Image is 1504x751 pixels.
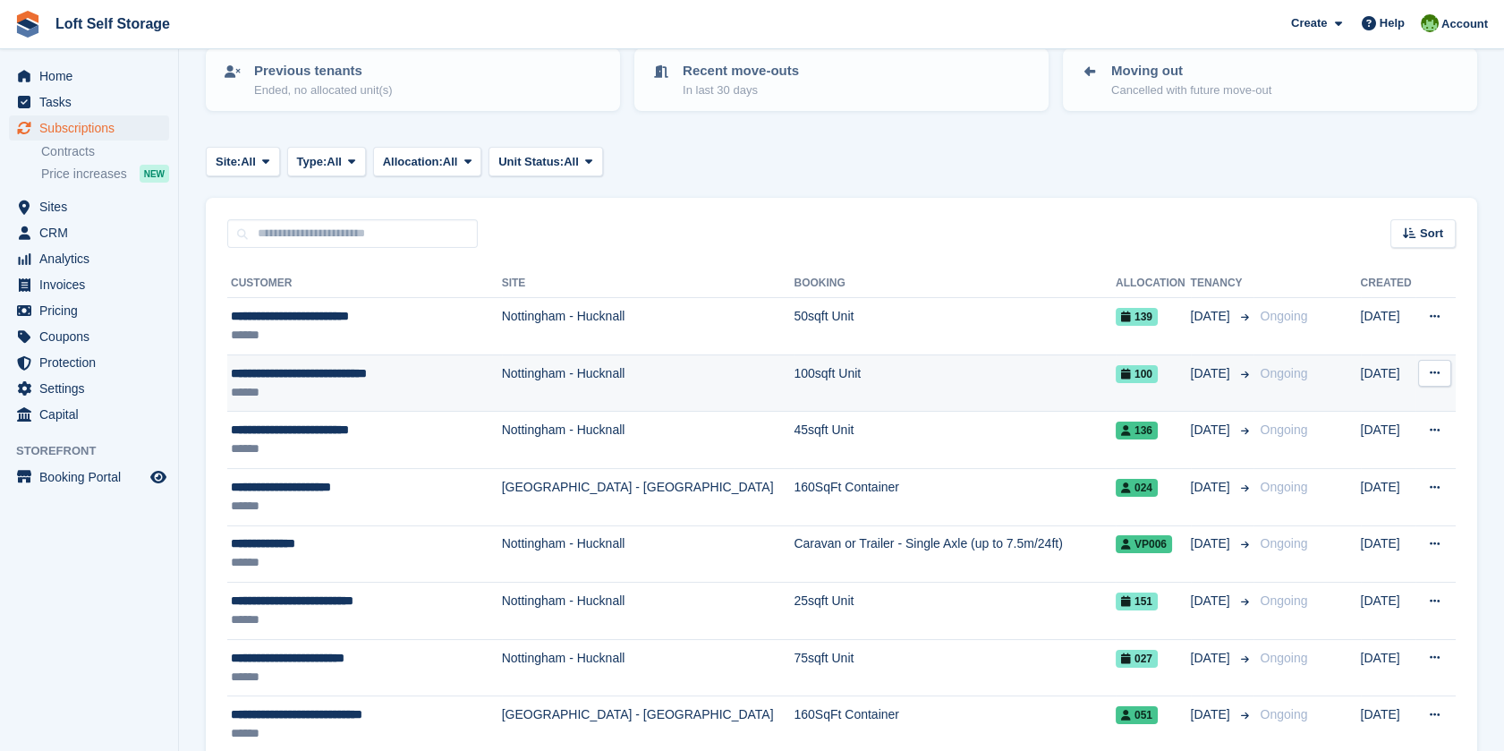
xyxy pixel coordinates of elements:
[794,354,1115,412] td: 100sqft Unit
[140,165,169,183] div: NEW
[1111,81,1271,99] p: Cancelled with future move-out
[1361,525,1415,583] td: [DATE]
[1191,307,1234,326] span: [DATE]
[1191,592,1234,610] span: [DATE]
[327,153,342,171] span: All
[1116,650,1158,668] span: 027
[794,525,1115,583] td: Caravan or Trailer - Single Axle (up to 7.5m/24ft)
[1361,298,1415,355] td: [DATE]
[9,402,169,427] a: menu
[41,143,169,160] a: Contracts
[14,11,41,38] img: stora-icon-8386f47178a22dfd0bd8f6a31ec36ba5ce8667c1dd55bd0f319d3a0aa187defe.svg
[39,350,147,375] span: Protection
[9,272,169,297] a: menu
[794,412,1115,469] td: 45sqft Unit
[443,153,458,171] span: All
[1361,412,1415,469] td: [DATE]
[1191,478,1234,497] span: [DATE]
[1116,479,1158,497] span: 024
[9,64,169,89] a: menu
[498,153,564,171] span: Unit Status:
[1116,365,1158,383] span: 100
[564,153,579,171] span: All
[41,166,127,183] span: Price increases
[254,61,393,81] p: Previous tenants
[1116,706,1158,724] span: 051
[9,350,169,375] a: menu
[1116,422,1158,440] span: 136
[502,269,794,298] th: Site
[1261,707,1308,721] span: Ongoing
[9,246,169,271] a: menu
[1116,308,1158,326] span: 139
[1191,269,1253,298] th: Tenancy
[1116,535,1172,553] span: VP006
[1116,593,1158,610] span: 151
[794,298,1115,355] td: 50sqft Unit
[39,402,147,427] span: Capital
[39,272,147,297] span: Invoices
[9,465,169,490] a: menu
[1361,269,1415,298] th: Created
[1261,366,1308,380] span: Ongoing
[502,639,794,696] td: Nottingham - Hucknall
[489,147,602,176] button: Unit Status: All
[1116,269,1191,298] th: Allocation
[1261,309,1308,323] span: Ongoing
[502,525,794,583] td: Nottingham - Hucknall
[1361,583,1415,640] td: [DATE]
[39,324,147,349] span: Coupons
[16,442,178,460] span: Storefront
[383,153,443,171] span: Allocation:
[227,269,502,298] th: Customer
[1361,639,1415,696] td: [DATE]
[39,90,147,115] span: Tasks
[1191,364,1234,383] span: [DATE]
[39,465,147,490] span: Booking Portal
[502,468,794,525] td: [GEOGRAPHIC_DATA] - [GEOGRAPHIC_DATA]
[1441,15,1488,33] span: Account
[794,468,1115,525] td: 160SqFt Container
[9,324,169,349] a: menu
[502,583,794,640] td: Nottingham - Hucknall
[1361,354,1415,412] td: [DATE]
[1291,14,1327,32] span: Create
[1380,14,1405,32] span: Help
[1191,705,1234,724] span: [DATE]
[1261,593,1308,608] span: Ongoing
[9,115,169,141] a: menu
[39,246,147,271] span: Analytics
[683,81,799,99] p: In last 30 days
[39,194,147,219] span: Sites
[48,9,177,38] a: Loft Self Storage
[216,153,241,171] span: Site:
[502,412,794,469] td: Nottingham - Hucknall
[683,61,799,81] p: Recent move-outs
[1261,536,1308,550] span: Ongoing
[9,90,169,115] a: menu
[206,147,280,176] button: Site: All
[9,376,169,401] a: menu
[39,298,147,323] span: Pricing
[794,639,1115,696] td: 75sqft Unit
[148,466,169,488] a: Preview store
[1361,468,1415,525] td: [DATE]
[9,298,169,323] a: menu
[1420,225,1443,243] span: Sort
[636,50,1047,109] a: Recent move-outs In last 30 days
[1261,651,1308,665] span: Ongoing
[41,164,169,183] a: Price increases NEW
[502,298,794,355] td: Nottingham - Hucknall
[254,81,393,99] p: Ended, no allocated unit(s)
[373,147,482,176] button: Allocation: All
[39,64,147,89] span: Home
[39,220,147,245] span: CRM
[1191,421,1234,440] span: [DATE]
[9,220,169,245] a: menu
[287,147,366,176] button: Type: All
[1191,649,1234,668] span: [DATE]
[794,583,1115,640] td: 25sqft Unit
[1261,422,1308,437] span: Ongoing
[297,153,327,171] span: Type:
[1065,50,1475,109] a: Moving out Cancelled with future move-out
